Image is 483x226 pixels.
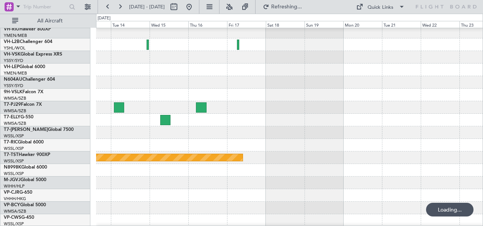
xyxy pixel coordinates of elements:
[4,127,48,132] span: T7-[PERSON_NAME]
[4,115,33,119] a: T7-ELLYG-550
[4,178,21,182] span: M-JGVJ
[4,178,46,182] a: M-JGVJGlobal 5000
[20,18,80,24] span: All Aircraft
[382,21,421,28] div: Tue 21
[4,102,21,107] span: T7-PJ29
[368,4,393,11] div: Quick Links
[98,15,110,22] div: [DATE]
[426,203,474,216] div: Loading...
[271,4,303,10] span: Refreshing...
[4,70,27,76] a: YMEN/MEB
[227,21,266,28] div: Fri 17
[4,52,62,57] a: VH-VSKGlobal Express XRS
[4,115,21,119] span: T7-ELLY
[4,33,27,38] a: YMEN/MEB
[4,127,74,132] a: T7-[PERSON_NAME]Global 7500
[150,21,188,28] div: Wed 15
[4,65,19,69] span: VH-LEP
[4,83,23,89] a: YSSY/SYD
[4,140,44,145] a: T7-RICGlobal 6000
[4,203,20,207] span: VP-BCY
[4,65,45,69] a: VH-LEPGlobal 6000
[4,190,32,195] a: VP-CJRG-650
[4,203,46,207] a: VP-BCYGlobal 5000
[4,196,26,202] a: VHHH/HKG
[4,158,24,164] a: WSSL/XSP
[4,45,25,51] a: YSHL/WOL
[4,165,21,170] span: N8998K
[4,165,47,170] a: N8998KGlobal 6000
[188,21,227,28] div: Thu 16
[4,153,50,157] a: T7-TSTHawker 900XP
[4,58,23,64] a: YSSY/SYD
[4,183,25,189] a: WIHH/HLP
[4,215,34,220] a: VP-CWSG-450
[4,140,18,145] span: T7-RIC
[4,208,26,214] a: WMSA/SZB
[4,108,26,114] a: WMSA/SZB
[343,21,382,28] div: Mon 20
[4,102,42,107] a: T7-PJ29Falcon 7X
[259,1,305,13] button: Refreshing...
[421,21,459,28] div: Wed 22
[4,215,21,220] span: VP-CWS
[4,27,51,32] a: VH-RIUHawker 800XP
[4,153,19,157] span: T7-TST
[4,171,24,177] a: WSSL/XSP
[111,21,150,28] div: Tue 14
[305,21,343,28] div: Sun 19
[4,121,26,126] a: WMSA/SZB
[266,21,305,28] div: Sat 18
[4,40,52,44] a: VH-L2BChallenger 604
[129,3,165,10] span: [DATE] - [DATE]
[4,40,20,44] span: VH-L2B
[8,15,82,27] button: All Aircraft
[4,133,24,139] a: WSSL/XSP
[4,52,21,57] span: VH-VSK
[4,90,43,94] a: 9H-VSLKFalcon 7X
[4,95,26,101] a: WMSA/SZB
[4,27,19,32] span: VH-RIU
[4,77,22,82] span: N604AU
[23,1,67,13] input: Trip Number
[4,90,22,94] span: 9H-VSLK
[4,77,55,82] a: N604AUChallenger 604
[4,190,19,195] span: VP-CJR
[4,146,24,151] a: WSSL/XSP
[352,1,409,13] button: Quick Links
